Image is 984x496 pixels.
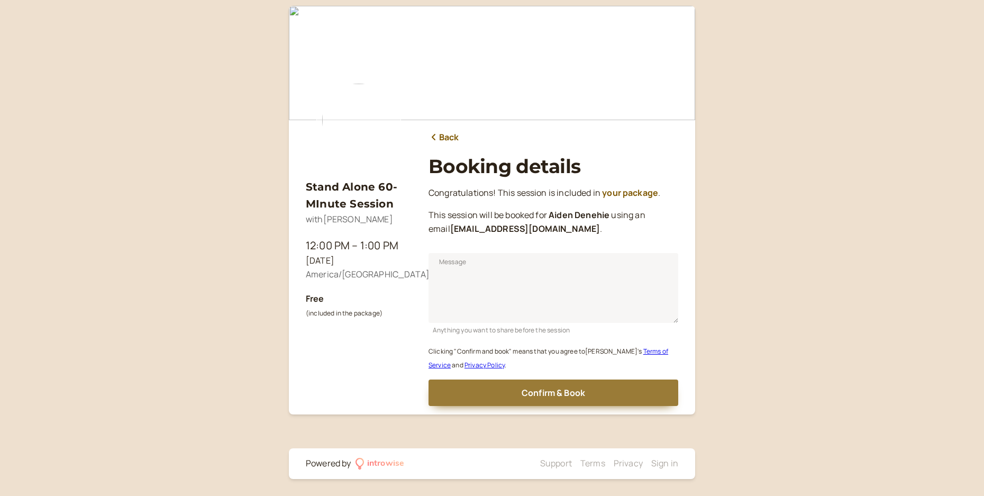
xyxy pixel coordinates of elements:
[367,457,404,471] div: introwise
[580,457,605,469] a: Terms
[464,360,505,369] a: Privacy Policy
[306,178,412,213] h3: Stand Alone 60-MInute Session
[429,186,678,200] p: Congratulations! This session is included in .
[429,253,678,323] textarea: Message
[306,268,412,282] div: America/[GEOGRAPHIC_DATA]
[306,254,412,268] div: [DATE]
[306,237,412,254] div: 12:00 PM – 1:00 PM
[429,155,678,178] h1: Booking details
[522,387,585,399] span: Confirm & Book
[429,209,678,236] p: This session will be booked for using an email .
[450,223,600,235] b: [EMAIL_ADDRESS][DOMAIN_NAME]
[602,187,658,199] a: your package
[614,457,643,469] a: Privacy
[306,309,382,318] small: (included in the package)
[429,347,668,369] small: Clicking "Confirm and book" means that you agree to [PERSON_NAME] ' s and .
[429,131,459,145] a: Back
[540,457,572,469] a: Support
[429,380,678,406] button: Confirm & Book
[439,257,466,267] span: Message
[306,293,324,304] b: Free
[306,457,351,471] div: Powered by
[306,213,393,225] span: with [PERSON_NAME]
[429,323,678,335] div: Anything you want to share before the session
[429,347,668,369] a: Terms of Service
[356,457,405,471] a: introwise
[651,457,678,469] a: Sign in
[549,209,609,221] b: Aiden Denehie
